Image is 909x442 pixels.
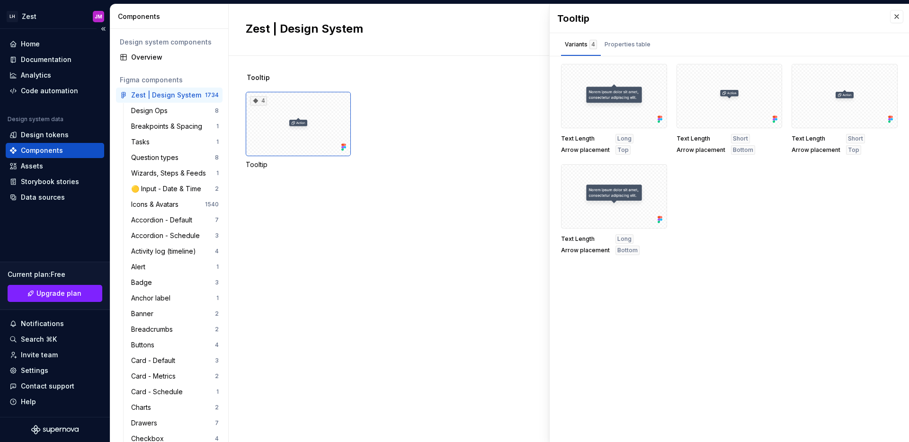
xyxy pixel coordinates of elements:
[131,122,206,131] div: Breakpoints & Spacing
[127,400,223,415] a: Charts2
[7,11,18,22] div: LH
[131,293,174,303] div: Anchor label
[131,184,205,194] div: 🟡 Input - Date & Time
[215,107,219,115] div: 8
[6,190,104,205] a: Data sources
[127,322,223,337] a: Breadcrumbs2
[21,193,65,202] div: Data sources
[565,40,597,49] div: Variants
[617,135,632,142] span: Long
[617,146,629,154] span: Top
[127,306,223,321] a: Banner2
[205,201,219,208] div: 1540
[131,418,161,428] div: Drawers
[131,403,155,412] div: Charts
[6,52,104,67] a: Documentation
[127,244,223,259] a: Activity log (timeline)4
[247,73,270,82] span: Tooltip
[116,50,223,65] a: Overview
[215,216,219,224] div: 7
[246,21,627,36] h2: Zest | Design System
[21,397,36,407] div: Help
[127,181,223,196] a: 🟡 Input - Date & Time2
[127,337,223,353] a: Buttons4
[131,247,200,256] div: Activity log (timeline)
[792,135,840,142] span: Text Length
[131,215,196,225] div: Accordion - Default
[6,143,104,158] a: Components
[36,289,81,298] span: Upgrade plan
[216,263,219,271] div: 1
[6,83,104,98] a: Code automation
[216,138,219,146] div: 1
[127,150,223,165] a: Question types8
[120,37,219,47] div: Design system components
[216,123,219,130] div: 1
[216,388,219,396] div: 1
[127,415,223,431] a: Drawers7
[95,13,102,20] div: JM
[131,278,156,287] div: Badge
[677,146,725,154] span: Arrow placement
[131,325,177,334] div: Breadcrumbs
[605,40,651,49] div: Properties table
[127,166,223,181] a: Wizards, Steps & Feeds1
[21,381,74,391] div: Contact support
[561,235,610,243] span: Text Length
[97,22,110,35] button: Collapse sidebar
[127,212,223,228] a: Accordion - Default7
[21,161,43,171] div: Assets
[131,200,182,209] div: Icons & Avatars
[127,119,223,134] a: Breakpoints & Spacing1
[131,106,171,115] div: Design Ops
[215,341,219,349] div: 4
[127,134,223,150] a: Tasks1
[127,369,223,384] a: Card - Metrics2
[561,146,610,154] span: Arrow placement
[8,270,102,279] div: Current plan : Free
[131,340,158,350] div: Buttons
[127,353,223,368] a: Card - Default3
[6,68,104,83] a: Analytics
[216,294,219,302] div: 1
[215,185,219,193] div: 2
[617,235,632,243] span: Long
[6,363,104,378] a: Settings
[131,231,204,240] div: Accordion - Schedule
[31,425,79,434] a: Supernova Logo
[6,379,104,394] button: Contact support
[127,291,223,306] a: Anchor label1
[215,232,219,239] div: 3
[131,90,201,100] div: Zest | Design System
[127,103,223,118] a: Design Ops8
[6,159,104,174] a: Assets
[6,347,104,362] a: Invite team
[215,419,219,427] div: 7
[131,371,179,381] div: Card - Metrics
[21,39,40,49] div: Home
[848,135,863,142] span: Short
[6,127,104,142] a: Design tokens
[131,387,187,397] div: Card - Schedule
[6,316,104,331] button: Notifications
[116,88,223,103] a: Zest | Design System1734
[589,40,597,49] div: 4
[677,135,725,142] span: Text Length
[6,394,104,409] button: Help
[733,135,748,142] span: Short
[21,130,69,140] div: Design tokens
[131,153,182,162] div: Question types
[127,384,223,399] a: Card - Schedule1
[557,12,881,25] div: Tooltip
[127,275,223,290] a: Badge3
[118,12,224,21] div: Components
[216,169,219,177] div: 1
[6,36,104,52] a: Home
[733,146,753,154] span: Bottom
[215,248,219,255] div: 4
[21,71,51,80] div: Analytics
[6,174,104,189] a: Storybook stories
[131,356,179,365] div: Card - Default
[215,310,219,318] div: 2
[215,357,219,364] div: 3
